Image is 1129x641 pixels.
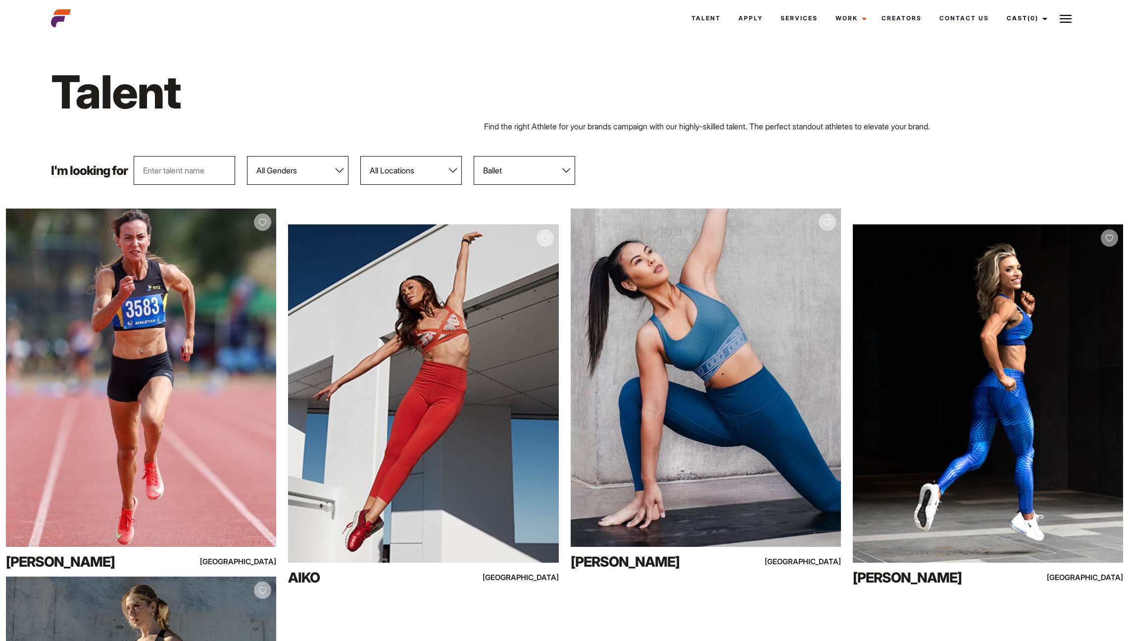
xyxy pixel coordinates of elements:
a: Work [827,5,873,32]
div: Aiko [288,568,450,588]
h1: Talent [51,63,645,120]
span: (0) [1028,14,1038,22]
a: Apply [730,5,772,32]
p: I'm looking for [51,164,128,177]
div: [GEOGRAPHIC_DATA] [195,555,276,568]
input: Enter talent name [134,156,235,185]
div: [GEOGRAPHIC_DATA] [760,555,841,568]
a: Talent [683,5,730,32]
div: [PERSON_NAME] [571,552,733,572]
div: [PERSON_NAME] [6,552,168,572]
a: Services [772,5,827,32]
img: Burger icon [1060,13,1072,25]
p: Find the right Athlete for your brands campaign with our highly-skilled talent. The perfect stand... [484,120,1078,132]
a: Creators [873,5,931,32]
a: Contact Us [931,5,998,32]
div: [PERSON_NAME] [853,568,1015,588]
div: [GEOGRAPHIC_DATA] [478,571,559,584]
img: cropped-aefm-brand-fav-22-square.png [51,8,71,28]
div: [GEOGRAPHIC_DATA] [1042,571,1123,584]
a: Cast(0) [998,5,1053,32]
